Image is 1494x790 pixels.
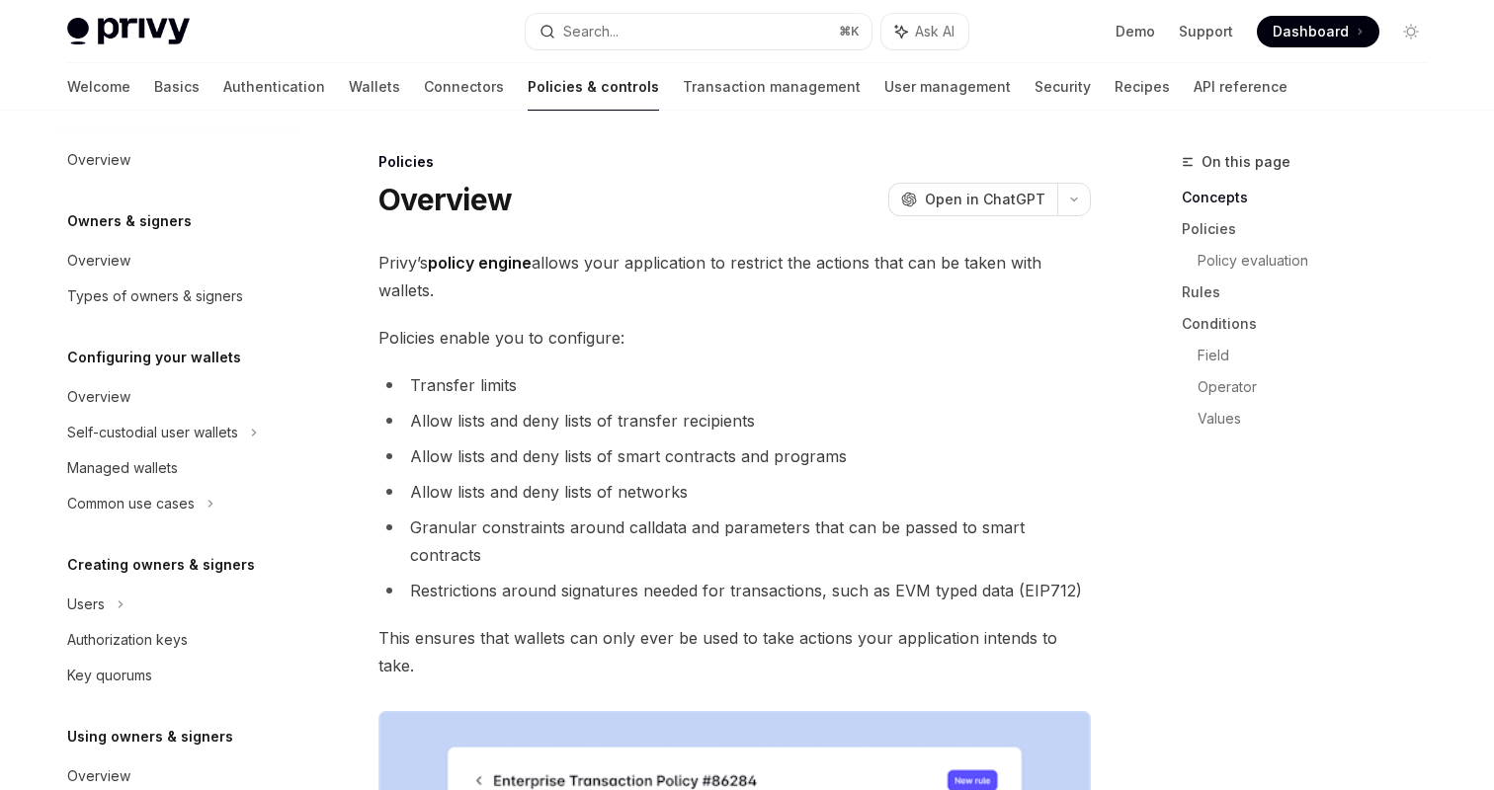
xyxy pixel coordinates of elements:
[1257,16,1379,47] a: Dashboard
[424,63,504,111] a: Connectors
[915,22,954,41] span: Ask AI
[1035,63,1091,111] a: Security
[67,63,130,111] a: Welcome
[67,385,130,409] div: Overview
[1182,308,1443,340] a: Conditions
[51,450,304,486] a: Managed wallets
[428,253,532,273] strong: policy engine
[51,379,304,415] a: Overview
[378,407,1091,434] li: Allow lists and deny lists of transfer recipients
[683,63,861,111] a: Transaction management
[1395,16,1427,47] button: Toggle dark mode
[67,725,233,749] h5: Using owners & signers
[349,63,400,111] a: Wallets
[67,553,255,577] h5: Creating owners & signers
[223,63,325,111] a: Authentication
[67,592,105,616] div: Users
[1198,340,1443,371] a: Field
[1194,63,1287,111] a: API reference
[51,142,304,178] a: Overview
[1179,22,1233,41] a: Support
[1198,371,1443,403] a: Operator
[888,183,1057,216] button: Open in ChatGPT
[526,14,871,49] button: Search...⌘K
[67,284,243,308] div: Types of owners & signers
[881,14,968,49] button: Ask AI
[1182,213,1443,245] a: Policies
[1182,276,1443,308] a: Rules
[51,622,304,658] a: Authorization keys
[378,249,1091,304] span: Privy’s allows your application to restrict the actions that can be taken with wallets.
[378,152,1091,172] div: Policies
[67,456,178,480] div: Managed wallets
[378,577,1091,604] li: Restrictions around signatures needed for transactions, such as EVM typed data (EIP712)
[1273,22,1349,41] span: Dashboard
[884,63,1011,111] a: User management
[528,63,659,111] a: Policies & controls
[1198,403,1443,434] a: Values
[378,182,512,217] h1: Overview
[51,243,304,278] a: Overview
[1115,63,1170,111] a: Recipes
[67,148,130,172] div: Overview
[67,346,241,369] h5: Configuring your wallets
[378,371,1091,399] li: Transfer limits
[378,624,1091,679] span: This ensures that wallets can only ever be used to take actions your application intends to take.
[925,190,1045,209] span: Open in ChatGPT
[67,209,192,233] h5: Owners & signers
[1182,182,1443,213] a: Concepts
[1198,245,1443,276] a: Policy evaluation
[1116,22,1155,41] a: Demo
[378,442,1091,470] li: Allow lists and deny lists of smart contracts and programs
[154,63,200,111] a: Basics
[378,513,1091,569] li: Granular constraints around calldata and parameters that can be passed to smart contracts
[67,628,188,652] div: Authorization keys
[51,278,304,314] a: Types of owners & signers
[378,478,1091,506] li: Allow lists and deny lists of networks
[67,664,152,687] div: Key quorums
[1202,150,1290,174] span: On this page
[67,249,130,273] div: Overview
[839,24,860,39] span: ⌘ K
[67,492,195,515] div: Common use cases
[67,764,130,788] div: Overview
[67,18,190,45] img: light logo
[51,658,304,693] a: Key quorums
[378,324,1091,352] span: Policies enable you to configure:
[563,20,619,43] div: Search...
[67,421,238,444] div: Self-custodial user wallets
